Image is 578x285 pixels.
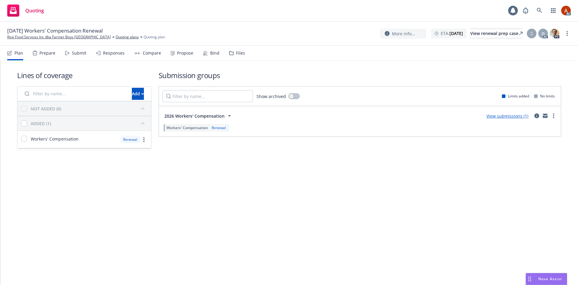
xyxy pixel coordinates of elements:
div: Propose [177,51,193,55]
span: 2026 Workers' Compensation [164,113,225,119]
div: No limits [534,93,555,99]
img: photo [561,6,571,15]
a: Quoting plans [116,34,139,40]
a: mail [542,112,549,119]
span: Nova Assist [538,276,562,281]
a: View submissions (1) [486,113,528,119]
img: photo [550,29,559,38]
div: Prepare [39,51,55,55]
button: NOT ADDED (0) [31,104,148,113]
div: Add [132,88,144,100]
h1: Lines of coverage [17,70,151,80]
a: Report a Bug [520,5,532,17]
span: Quoting plan [144,34,165,40]
div: Limits added [502,93,529,99]
strong: [DATE] [449,30,463,36]
div: Files [236,51,245,55]
span: Show archived [256,93,286,100]
div: Renewal [120,136,140,143]
a: more [564,30,571,37]
button: 2026 Workers' Compensation [163,110,235,122]
a: more [140,136,148,143]
div: Responses [103,51,125,55]
span: Workers' Compensation [31,136,79,142]
input: Filter by name... [163,90,253,102]
span: [DATE] Workers' Compensation Renewal [7,27,103,34]
span: Quoting [25,8,44,13]
a: Quoting [5,2,46,19]
div: Drag to move [526,273,533,285]
div: Renewal [210,125,227,130]
span: Workers' Compensation [166,125,208,130]
button: More info... [380,29,426,39]
a: circleInformation [533,112,540,119]
div: ADDED (1) [31,120,51,127]
a: View renewal prep case [470,29,523,38]
a: Switch app [547,5,559,17]
button: Add [132,88,144,100]
div: NOT ADDED (0) [31,106,61,112]
span: D [542,30,545,37]
a: more [550,112,557,119]
div: Bind [210,51,219,55]
a: Search [533,5,545,17]
a: Roxi Food Services Inc dba Farmer Boys [GEOGRAPHIC_DATA] [7,34,111,40]
h1: Submission groups [159,70,561,80]
div: Submit [72,51,86,55]
div: Compare [143,51,161,55]
button: ADDED (1) [31,119,148,128]
button: Nova Assist [526,273,567,285]
input: Filter by name... [21,88,128,100]
span: ETA : [441,30,463,36]
span: More info... [392,30,415,37]
div: Plan [14,51,23,55]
